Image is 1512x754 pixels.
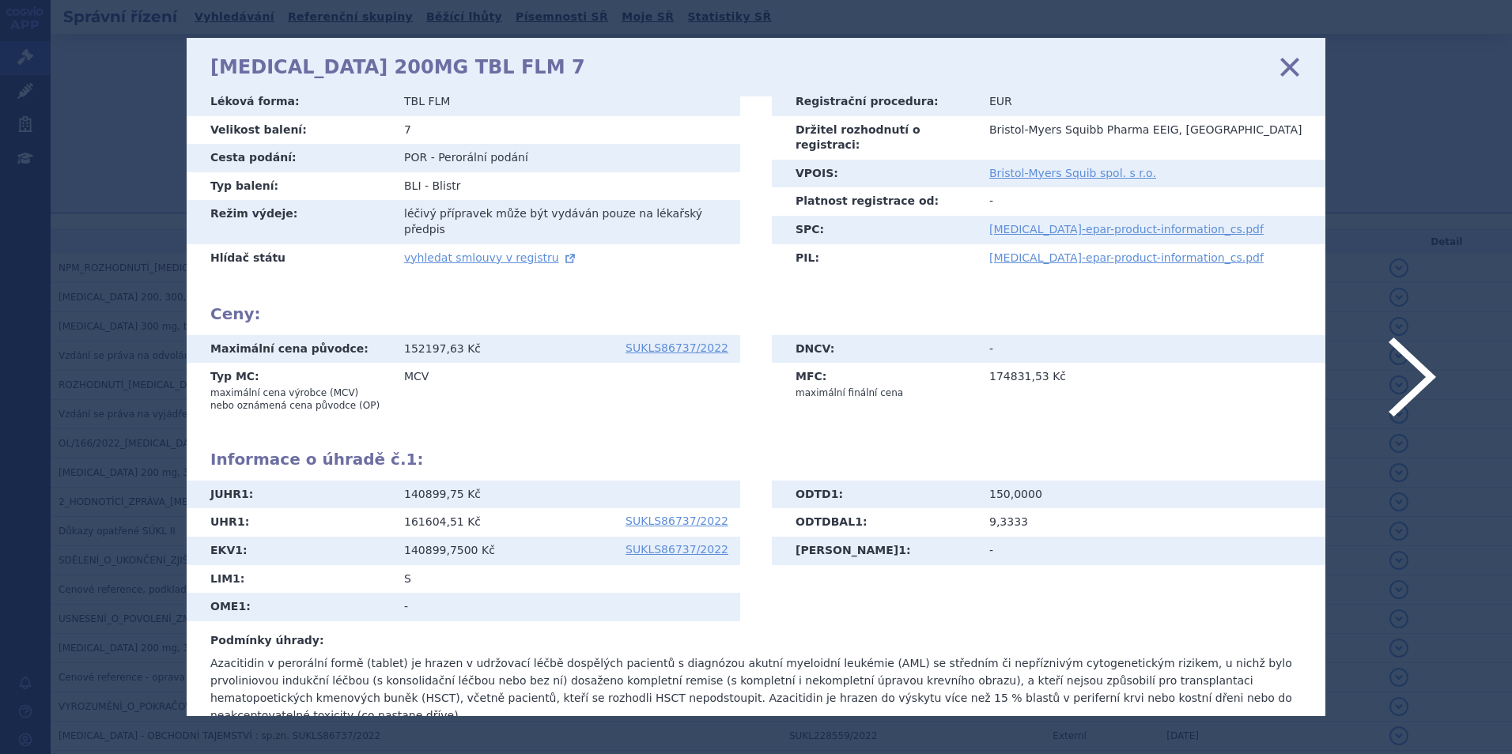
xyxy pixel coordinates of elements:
a: vyhledat smlouvy v registru [404,251,578,264]
td: 7 [392,116,740,145]
th: Typ MC: [187,363,392,418]
span: Perorální podání [438,151,528,164]
a: SUKLS86737/2022 [626,544,728,555]
p: maximální cena výrobce (MCV) nebo oznámená cena původce (OP) [210,386,380,412]
th: DNCV: [772,335,977,364]
td: 140899,75 Kč [392,481,740,509]
td: - [392,593,740,621]
th: ODTD : [772,481,977,509]
th: Platnost registrace od: [772,187,977,216]
span: 1 [406,450,418,469]
th: ODTDBAL : [772,508,977,537]
span: vyhledat smlouvy v registru [404,251,559,264]
h1: [MEDICAL_DATA] 200MG TBL FLM 7 [210,56,585,79]
a: SUKLS86737/2022 [626,342,728,353]
th: Registrační procedura: [772,88,977,116]
td: S [392,565,740,594]
span: 1 [831,488,839,500]
span: - [425,179,429,192]
th: UHR : [187,508,392,537]
h2: Ceny: [210,304,1302,323]
td: 174831,53 Kč [977,363,1325,405]
span: 152197,63 Kč [404,342,481,355]
span: 1 [898,544,906,556]
th: MFC: [772,363,977,405]
td: Bristol-Myers Squibb Pharma EEIG, [GEOGRAPHIC_DATA] [977,116,1325,160]
td: 9,3333 [977,508,1325,537]
span: - [431,151,435,164]
td: - [977,335,1325,364]
th: OME : [187,593,392,621]
th: [PERSON_NAME] : [772,537,977,565]
th: LIM : [187,565,392,594]
span: 161604,51 Kč [404,515,481,528]
span: POR [404,151,427,164]
span: 1 [241,488,249,500]
th: Držitel rozhodnutí o registraci: [772,116,977,160]
th: Režim výdeje: [187,200,392,243]
a: [MEDICAL_DATA]-epar-product-information_cs.pdf [989,251,1264,264]
th: JUHR : [187,481,392,509]
th: VPOIS: [772,160,977,188]
span: 1 [235,544,243,556]
span: Blistr [433,179,461,192]
td: EUR [977,88,1325,116]
p: Azacitidin v perorální formě (tablet) je hrazen v udržovací léčbě dospělých pacientů s diagnózou ... [210,654,1302,724]
span: BLI [404,179,421,192]
th: Cesta podání: [187,144,392,172]
th: SPC: [772,216,977,244]
span: 140899,7500 Kč [404,544,495,556]
th: Typ balení: [187,172,392,201]
td: - [977,537,1325,565]
span: 1 [855,515,863,528]
td: 150,0000 [977,481,1325,509]
span: 1 [238,600,246,613]
h3: Podmínky úhrady: [210,633,1302,649]
th: Hlídač státu [187,244,392,273]
th: Velikost balení: [187,116,392,145]
p: maximální finální cena [796,386,966,399]
th: Léková forma: [187,88,392,116]
span: 1 [232,572,240,585]
h2: Informace o úhradě č. : [210,450,1302,469]
span: 1 [237,515,245,528]
td: - [977,187,1325,216]
th: EKV : [187,537,392,565]
th: PIL: [772,244,977,273]
td: TBL FLM [392,88,740,116]
a: Bristol-Myers Squib spol. s r.o. [989,167,1156,179]
td: léčivý přípravek může být vydáván pouze na lékařský předpis [392,200,740,243]
td: MCV [392,363,740,418]
th: Maximální cena původce: [187,335,392,364]
a: SUKLS86737/2022 [626,515,728,526]
a: [MEDICAL_DATA]-epar-product-information_cs.pdf [989,223,1264,236]
a: zavřít [1278,55,1302,79]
